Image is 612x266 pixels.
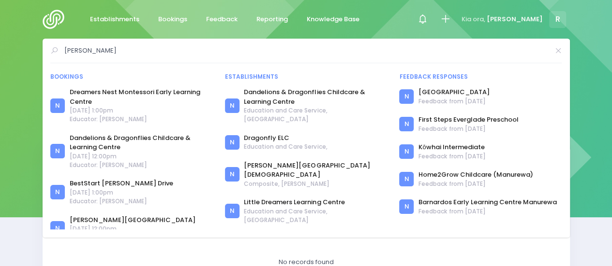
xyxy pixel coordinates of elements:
span: [DATE] 12:00pm [70,152,213,161]
span: Bookings [158,14,187,24]
span: [DATE] 1:00pm [70,106,213,115]
a: Feedback [198,10,246,29]
span: Feedback from [DATE] [418,180,533,188]
span: [PERSON_NAME] [487,14,543,24]
a: Bookings [150,10,195,29]
a: [PERSON_NAME][GEOGRAPHIC_DATA][DEMOGRAPHIC_DATA] [244,161,387,180]
span: R [549,11,566,28]
div: N [225,98,239,113]
a: BestStart [PERSON_NAME] Drive [70,179,173,188]
span: Reporting [256,14,288,24]
span: [DATE] 12:00pm [70,224,195,233]
a: Reporting [249,10,296,29]
span: Feedback from [DATE] [418,97,490,106]
div: N [225,167,239,182]
div: N [399,144,414,159]
div: N [399,117,414,131]
div: N [399,199,414,214]
span: [DATE] 1:00pm [70,188,173,197]
div: N [50,185,65,199]
div: N [50,98,65,113]
span: Education and Care Service, [GEOGRAPHIC_DATA] [244,106,387,124]
a: Dragonfly ELC [244,133,327,143]
span: Education and Care Service, [244,142,327,151]
a: Little Dreamers Learning Centre [244,197,387,207]
div: N [225,204,239,218]
a: [PERSON_NAME][GEOGRAPHIC_DATA] [70,215,195,225]
a: Dreamers Nest Montessori Early Learning Centre [70,87,213,106]
div: Feedback responses [399,72,562,81]
span: Educator: [PERSON_NAME] [70,115,213,124]
a: [GEOGRAPHIC_DATA] [418,87,490,97]
span: Establishments [90,14,139,24]
a: Dandelions & Dragonflies Childcare & Learning Centre [70,133,213,152]
span: Feedback [206,14,238,24]
a: Kōwhai Intermediate [418,142,486,152]
span: Educator: [PERSON_NAME] [70,197,173,206]
span: Education and Care Service, [GEOGRAPHIC_DATA] [244,207,387,224]
span: Composite, [PERSON_NAME] [244,180,387,188]
div: Bookings [50,72,213,81]
div: N [399,89,414,104]
span: Feedback from [DATE] [418,125,519,133]
span: Feedback from [DATE] [418,207,557,216]
img: Logo [43,10,70,29]
a: First Steps Everglade Preschool [418,115,519,125]
input: Search for anything (like establishments, bookings, or feedback) [64,43,549,58]
div: Establishments [225,72,388,81]
span: Knowledge Base [307,14,359,24]
span: Educator: [PERSON_NAME] [70,161,213,169]
a: Barnardos Early Learning Centre Manurewa [418,197,557,207]
a: Home2Grow Childcare (Manurewa) [418,170,533,180]
div: N [225,135,239,150]
div: N [399,172,414,186]
span: Kia ora, [462,14,485,24]
span: Feedback from [DATE] [418,152,486,161]
a: Knowledge Base [299,10,368,29]
div: N [50,144,65,158]
a: Dandelions & Dragonflies Childcare & Learning Centre [244,87,387,106]
div: N [50,221,65,236]
a: Establishments [82,10,148,29]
